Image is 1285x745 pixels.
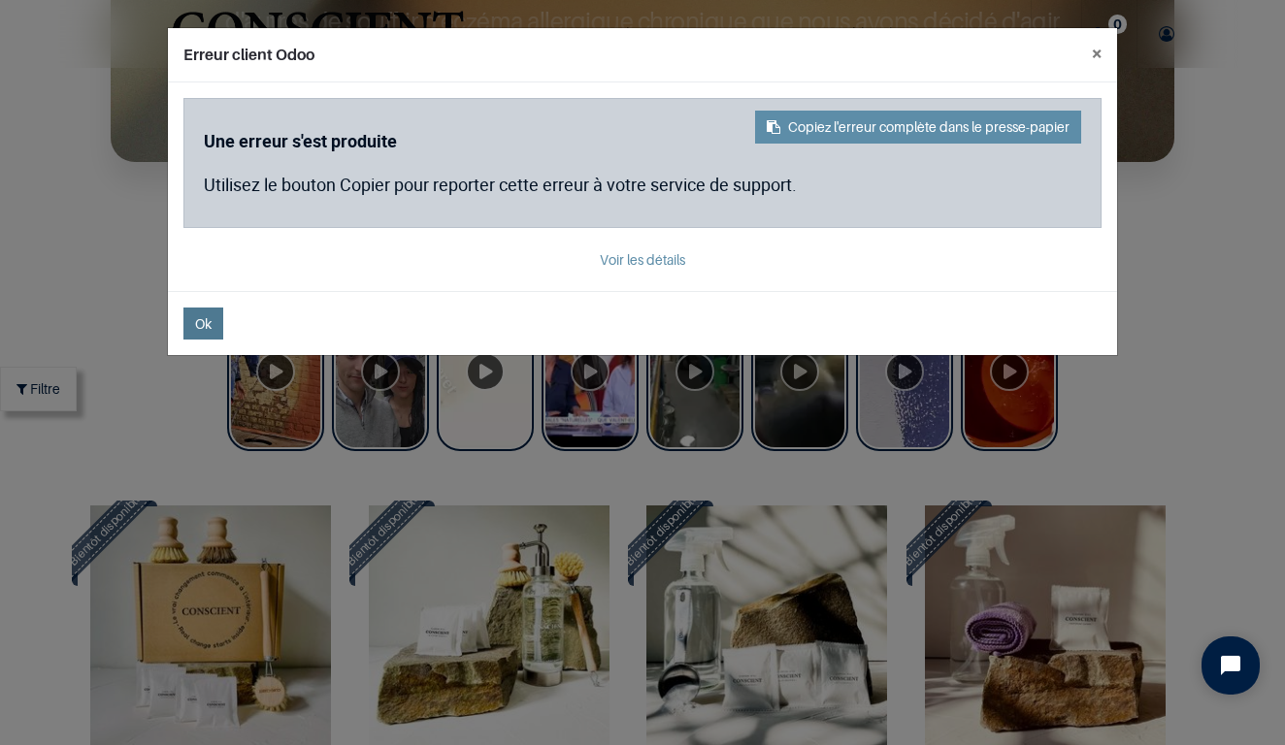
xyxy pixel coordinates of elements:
[1076,28,1117,79] button: Fermer
[755,111,1081,144] button: Copiez l'erreur complète dans le presse-papier
[195,315,212,332] span: Ok
[183,44,324,66] h4: Erreur client Odoo
[204,129,397,152] b: Une erreur s'est produite
[1185,620,1276,711] iframe: Tidio Chat
[183,308,223,340] button: Ok
[204,172,1081,198] p: Utilisez le bouton Copier pour reporter cette erreur à votre service de support.
[183,243,1102,275] button: Voir les détails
